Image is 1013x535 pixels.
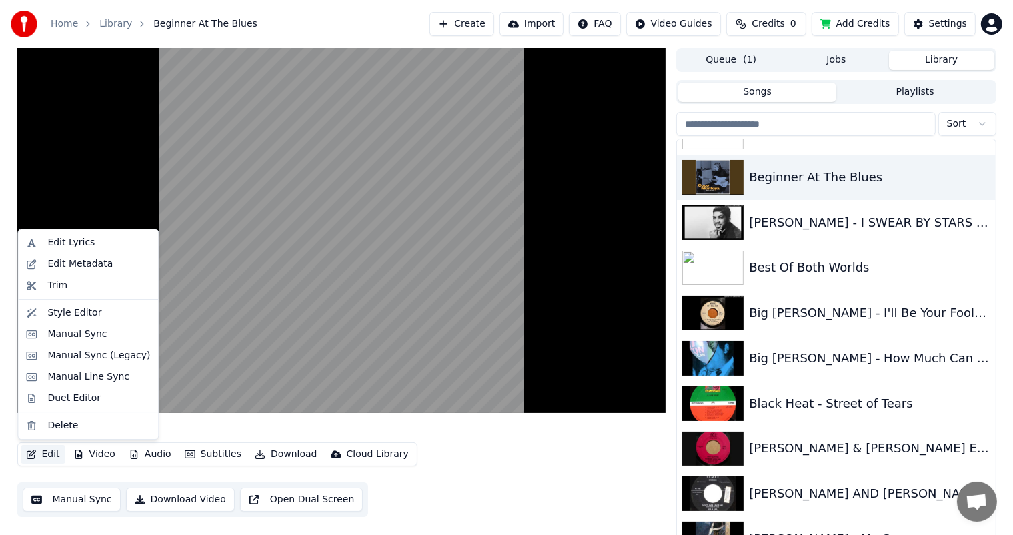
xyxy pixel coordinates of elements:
div: Trim [47,279,67,292]
button: Add Credits [812,12,899,36]
span: Beginner At The Blues [153,17,257,31]
img: youka [11,11,37,37]
button: Jobs [784,51,889,70]
button: FAQ [569,12,620,36]
div: Manual Sync [47,328,107,341]
span: 0 [790,17,796,31]
span: Sort [947,117,966,131]
a: Library [99,17,132,31]
div: Big [PERSON_NAME] - How Much Can A Man Take [749,349,990,368]
a: Home [51,17,78,31]
div: Big [PERSON_NAME] - I'll Be Your Fool Once More [749,304,990,322]
div: Cloud Library [347,448,409,461]
div: Open de chat [957,482,997,522]
div: Edit Lyrics [47,236,95,249]
button: Songs [678,83,836,102]
button: Download Video [126,488,235,512]
nav: breadcrumb [51,17,257,31]
button: Playlists [836,83,994,102]
div: Settings [929,17,967,31]
div: Edit Metadata [47,257,113,271]
div: Best Of Both Worlds [749,258,990,277]
button: Queue [678,51,784,70]
div: [PERSON_NAME] AND [PERSON_NAME] Don't Ever Leave Me 1962 [749,484,990,503]
button: Subtitles [179,445,247,464]
button: Open Dual Screen [240,488,363,512]
button: Library [889,51,994,70]
div: Beginner At The Blues [749,168,990,187]
div: [PERSON_NAME] - I SWEAR BY STARS ABOVE [749,213,990,232]
div: Delete [47,419,78,432]
button: Audio [123,445,177,464]
button: Credits0 [726,12,806,36]
span: ( 1 ) [743,53,756,67]
div: Manual Sync (Legacy) [47,349,150,362]
button: Manual Sync [23,488,121,512]
div: Black Heat - Street of Tears [749,394,990,413]
button: Import [499,12,564,36]
button: Video [68,445,121,464]
div: [PERSON_NAME] & [PERSON_NAME] EASY LOVING [749,439,990,458]
div: Style Editor [47,306,101,320]
div: Manual Line Sync [47,370,129,384]
button: Create [429,12,494,36]
button: Edit [21,445,65,464]
span: Credits [752,17,784,31]
button: Download [249,445,323,464]
div: Duet Editor [47,392,101,405]
button: Settings [904,12,976,36]
button: Video Guides [626,12,721,36]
